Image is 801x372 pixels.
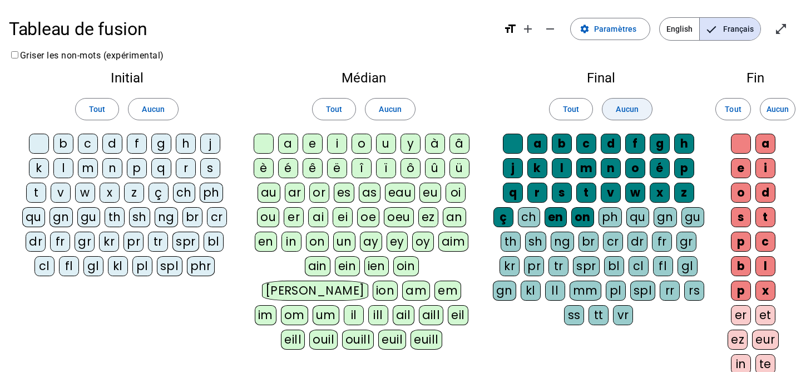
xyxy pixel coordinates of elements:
[357,207,379,227] div: oe
[284,207,304,227] div: er
[364,256,389,276] div: ien
[731,281,751,301] div: p
[518,207,540,227] div: ch
[676,232,696,252] div: gr
[551,232,574,252] div: ng
[78,134,98,154] div: c
[678,256,698,276] div: gl
[650,134,670,154] div: g
[446,183,466,203] div: oi
[715,98,751,120] button: Tout
[650,183,670,203] div: x
[525,232,546,252] div: sh
[306,232,329,252] div: on
[503,22,517,36] mat-icon: format_size
[50,207,73,227] div: gn
[384,207,414,227] div: oeu
[373,281,398,301] div: ion
[755,281,775,301] div: x
[725,102,741,116] span: Tout
[728,330,748,350] div: ez
[26,183,46,203] div: t
[552,158,572,178] div: l
[352,158,372,178] div: î
[327,134,347,154] div: i
[200,183,223,203] div: ph
[327,158,347,178] div: ë
[570,18,650,40] button: Paramètres
[524,256,544,276] div: pr
[326,102,342,116] span: Tout
[376,158,396,178] div: ï
[527,158,547,178] div: k
[22,207,45,227] div: qu
[344,305,364,325] div: il
[602,98,652,120] button: Aucun
[674,158,694,178] div: p
[418,207,438,227] div: ez
[434,281,461,301] div: em
[448,305,468,325] div: eil
[187,256,215,276] div: phr
[402,281,430,301] div: am
[660,281,680,301] div: rr
[258,183,280,203] div: au
[393,305,414,325] div: ail
[606,281,626,301] div: pl
[517,18,539,40] button: Augmenter la taille de la police
[200,158,220,178] div: s
[425,158,445,178] div: û
[312,98,356,120] button: Tout
[342,330,374,350] div: ouill
[654,207,677,227] div: gn
[59,256,79,276] div: fl
[503,158,523,178] div: j
[527,134,547,154] div: a
[155,207,178,227] div: ng
[335,256,360,276] div: ein
[625,183,645,203] div: w
[625,134,645,154] div: f
[731,207,751,227] div: s
[352,134,372,154] div: o
[378,330,406,350] div: euil
[552,183,572,203] div: s
[521,22,535,36] mat-icon: add
[731,158,751,178] div: e
[576,158,596,178] div: m
[281,305,308,325] div: om
[449,134,469,154] div: â
[333,232,355,252] div: un
[674,134,694,154] div: h
[281,232,301,252] div: in
[503,183,523,203] div: q
[278,134,298,154] div: a
[752,330,779,350] div: eur
[102,134,122,154] div: d
[774,22,788,36] mat-icon: open_in_full
[75,98,119,120] button: Tout
[539,18,561,40] button: Diminuer la taille de la police
[18,71,236,85] h2: Initial
[77,207,100,227] div: gu
[755,207,775,227] div: t
[9,11,495,47] h1: Tableau de fusion
[549,98,593,120] button: Tout
[563,102,579,116] span: Tout
[50,232,70,252] div: fr
[303,158,323,178] div: ê
[601,158,621,178] div: n
[653,256,673,276] div: fl
[151,134,171,154] div: g
[99,232,119,252] div: kr
[652,232,672,252] div: fr
[501,232,521,252] div: th
[527,183,547,203] div: r
[9,50,164,61] label: Griser les non-mots (expérimental)
[157,256,182,276] div: spl
[334,183,354,203] div: es
[123,232,144,252] div: pr
[108,256,128,276] div: kl
[365,98,415,120] button: Aucun
[543,22,557,36] mat-icon: remove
